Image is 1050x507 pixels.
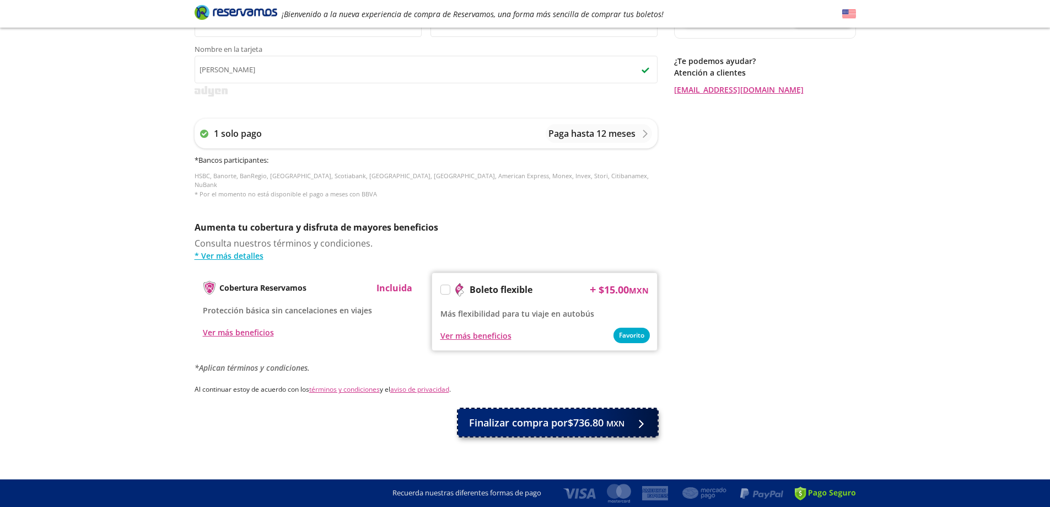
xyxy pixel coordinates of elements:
[548,127,636,140] p: Paga hasta 12 meses
[195,56,658,83] input: Nombre en la tarjetacheckmark
[309,385,380,394] a: términos y condiciones
[195,362,658,373] p: *Aplican términos y condiciones.
[195,190,377,198] span: * Por el momento no está disponible el pago a meses con BBVA
[219,282,306,293] p: Cobertura Reservamos
[195,155,658,166] h6: * Bancos participantes :
[195,172,658,199] p: HSBC, Banorte, BanRegio, [GEOGRAPHIC_DATA], Scotiabank, [GEOGRAPHIC_DATA], [GEOGRAPHIC_DATA], Ame...
[440,308,594,319] span: Más flexibilidad para tu viaje en autobús
[390,385,449,394] a: aviso de privacidad
[440,330,511,341] button: Ver más beneficios
[203,305,372,316] span: Protección básica sin cancelaciones en viajes
[458,409,658,436] button: Finalizar compra por$736.80 MXN
[195,4,277,24] a: Brand Logo
[195,250,658,261] a: * Ver más detalles
[195,86,228,97] img: svg+xml;base64,PD94bWwgdmVyc2lvbj0iMS4wIiBlbmNvZGluZz0iVVRGLTgiPz4KPHN2ZyB3aWR0aD0iMzk2cHgiIGhlaW...
[470,283,532,296] p: Boleto flexible
[282,9,664,19] em: ¡Bienvenido a la nueva experiencia de compra de Reservamos, una forma más sencilla de comprar tus...
[674,55,856,67] p: ¿Te podemos ayudar?
[606,418,624,429] small: MXN
[674,84,856,95] a: [EMAIL_ADDRESS][DOMAIN_NAME]
[392,488,541,499] p: Recuerda nuestras diferentes formas de pago
[674,67,856,78] p: Atención a clientes
[195,46,658,56] span: Nombre en la tarjeta
[376,281,412,295] p: Incluida
[195,4,277,20] i: Brand Logo
[195,237,658,261] div: Consulta nuestros términos y condiciones.
[195,385,658,394] p: Al continuar estoy de acuerdo con los y el .
[214,127,262,140] p: 1 solo pago
[469,415,624,430] span: Finalizar compra por $736.80
[599,282,649,297] span: $ 15.00
[195,221,658,234] p: Aumenta tu cobertura y disfruta de mayores beneficios
[590,281,596,298] p: +
[641,65,650,74] img: checkmark
[842,7,856,21] button: English
[629,285,649,296] small: MXN
[203,327,274,338] button: Ver más beneficios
